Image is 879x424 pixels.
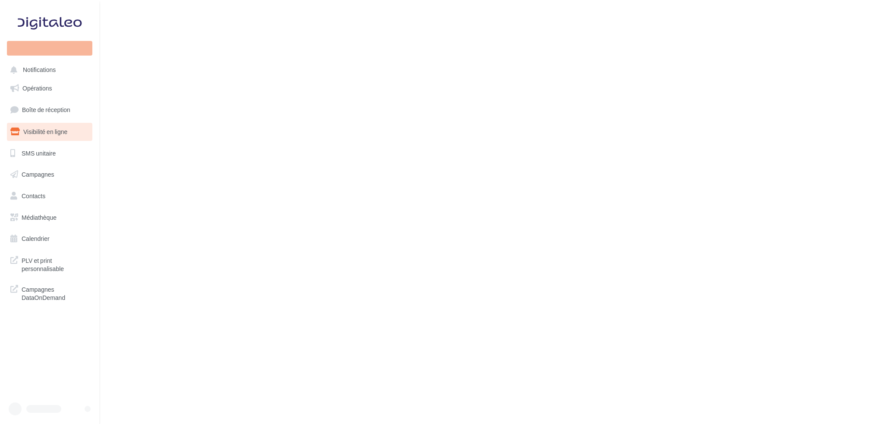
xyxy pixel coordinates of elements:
[22,149,56,156] span: SMS unitaire
[22,84,52,92] span: Opérations
[5,144,94,162] a: SMS unitaire
[5,209,94,227] a: Médiathèque
[5,123,94,141] a: Visibilité en ligne
[5,230,94,248] a: Calendrier
[22,192,45,200] span: Contacts
[5,187,94,205] a: Contacts
[5,100,94,119] a: Boîte de réception
[7,41,92,56] div: Nouvelle campagne
[5,251,94,277] a: PLV et print personnalisable
[5,280,94,306] a: Campagnes DataOnDemand
[22,255,89,273] span: PLV et print personnalisable
[22,235,50,242] span: Calendrier
[5,165,94,184] a: Campagnes
[22,171,54,178] span: Campagnes
[23,66,56,74] span: Notifications
[23,128,67,135] span: Visibilité en ligne
[5,79,94,97] a: Opérations
[22,214,57,221] span: Médiathèque
[22,284,89,302] span: Campagnes DataOnDemand
[22,106,70,113] span: Boîte de réception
